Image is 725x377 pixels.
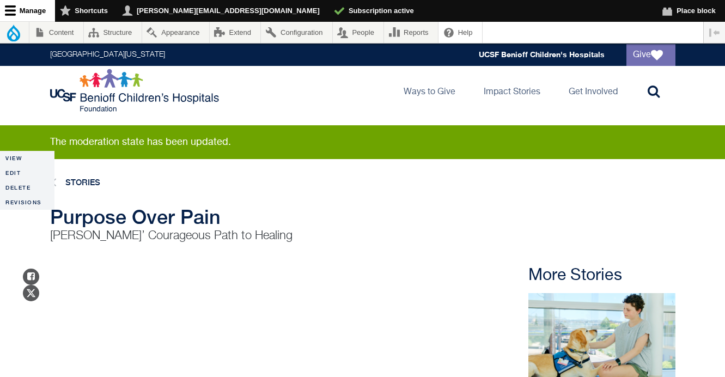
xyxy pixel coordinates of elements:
a: Content [29,22,83,43]
a: Structure [84,22,142,43]
div: The moderation state has been updated. [40,136,685,148]
p: [PERSON_NAME]’ Courageous Path to Healing [50,228,470,244]
a: Help [438,22,482,43]
a: Extend [210,22,261,43]
a: Configuration [261,22,332,43]
a: Ways to Give [395,66,464,115]
img: Logo for UCSF Benioff Children's Hospitals Foundation [50,69,222,112]
h2: More Stories [528,266,675,285]
a: People [333,22,384,43]
a: UCSF Benioff Children's Hospitals [479,50,605,59]
a: Give [626,44,675,66]
a: Get Involved [560,66,626,115]
a: Reports [384,22,438,43]
a: Impact Stories [475,66,549,115]
a: Stories [65,178,100,187]
span: Purpose Over Pain [50,205,221,228]
a: Appearance [142,22,209,43]
a: [GEOGRAPHIC_DATA][US_STATE] [50,51,165,59]
button: Vertical orientation [704,22,725,43]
